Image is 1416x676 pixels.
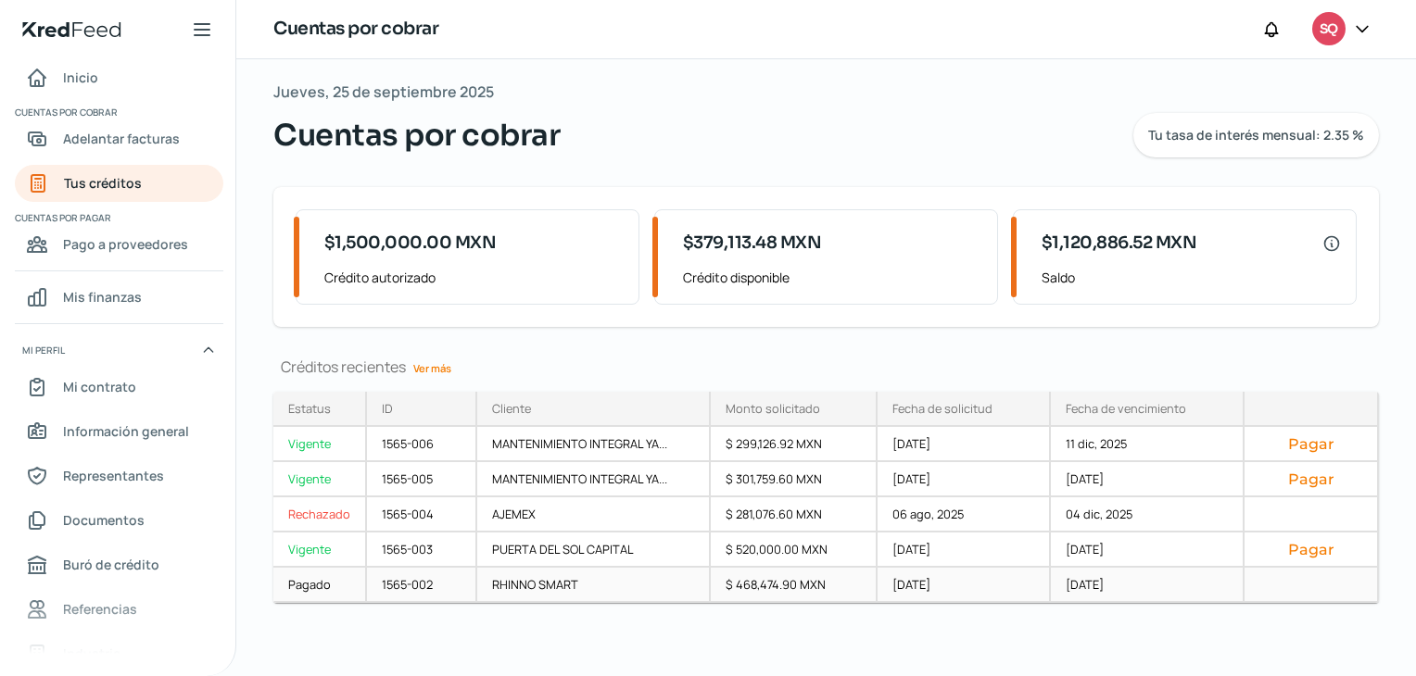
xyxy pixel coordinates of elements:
button: Pagar [1259,469,1362,488]
span: Buró de crédito [63,553,159,576]
div: $ 281,076.60 MXN [711,497,879,532]
span: Adelantar facturas [63,127,180,150]
span: Cuentas por cobrar [15,104,221,120]
div: $ 468,474.90 MXN [711,568,879,603]
span: Tus créditos [64,171,142,194]
div: 1565-005 [367,462,477,497]
a: Representantes [15,457,223,494]
div: 1565-006 [367,427,477,462]
span: Industria [63,642,120,665]
div: [DATE] [1051,532,1245,568]
span: Documentos [63,508,145,532]
a: Mis finanzas [15,279,223,316]
div: Fecha de vencimiento [1066,400,1186,417]
span: Crédito disponible [683,266,982,289]
span: Referencias [63,597,137,620]
button: Pagar [1259,540,1362,558]
a: Vigente [273,462,367,497]
div: [DATE] [878,568,1051,603]
span: Saldo [1042,266,1341,289]
span: Tu tasa de interés mensual: 2.35 % [1148,129,1364,142]
div: RHINNO SMART [477,568,711,603]
div: $ 301,759.60 MXN [711,462,879,497]
span: Mi perfil [22,342,65,358]
div: MANTENIMIENTO INTEGRAL YA... [477,462,711,497]
div: PUERTA DEL SOL CAPITAL [477,532,711,568]
a: Pagado [273,568,367,603]
a: Ver más [406,354,459,382]
span: Cuentas por pagar [15,209,221,226]
div: 04 dic, 2025 [1051,497,1245,532]
div: [DATE] [878,462,1051,497]
a: Referencias [15,591,223,628]
div: 06 ago, 2025 [878,497,1051,532]
span: $1,500,000.00 MXN [324,231,497,256]
span: $1,120,886.52 MXN [1042,231,1197,256]
div: 1565-002 [367,568,477,603]
div: 11 dic, 2025 [1051,427,1245,462]
span: Mis finanzas [63,285,142,308]
div: 1565-003 [367,532,477,568]
a: Adelantar facturas [15,120,223,157]
a: Inicio [15,59,223,96]
a: Documentos [15,502,223,539]
span: Inicio [63,66,98,89]
div: $ 299,126.92 MXN [711,427,879,462]
span: Información general [63,419,189,443]
div: [DATE] [1051,568,1245,603]
span: Mi contrato [63,375,136,398]
div: Cliente [492,400,531,417]
a: Industria [15,635,223,672]
button: Pagar [1259,434,1362,453]
a: Vigente [273,532,367,568]
div: $ 520,000.00 MXN [711,532,879,568]
div: [DATE] [878,532,1051,568]
h1: Cuentas por cobrar [273,16,438,43]
div: Monto solicitado [726,400,820,417]
div: [DATE] [878,427,1051,462]
a: Mi contrato [15,369,223,406]
div: [DATE] [1051,462,1245,497]
span: Cuentas por cobrar [273,113,560,157]
a: Rechazado [273,497,367,532]
div: 1565-004 [367,497,477,532]
div: MANTENIMIENTO INTEGRAL YA... [477,427,711,462]
div: Estatus [288,400,331,417]
a: Pago a proveedores [15,226,223,263]
a: Vigente [273,427,367,462]
a: Información general [15,413,223,450]
span: Crédito autorizado [324,266,624,289]
span: $379,113.48 MXN [683,231,822,256]
a: Tus créditos [15,165,223,202]
div: Créditos recientes [273,357,1379,377]
div: Fecha de solicitud [892,400,992,417]
span: Jueves, 25 de septiembre 2025 [273,79,494,106]
a: Buró de crédito [15,546,223,583]
span: Pago a proveedores [63,232,188,256]
span: Representantes [63,464,164,487]
div: ID [382,400,393,417]
div: AJEMEX [477,497,711,532]
span: SQ [1320,19,1337,41]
